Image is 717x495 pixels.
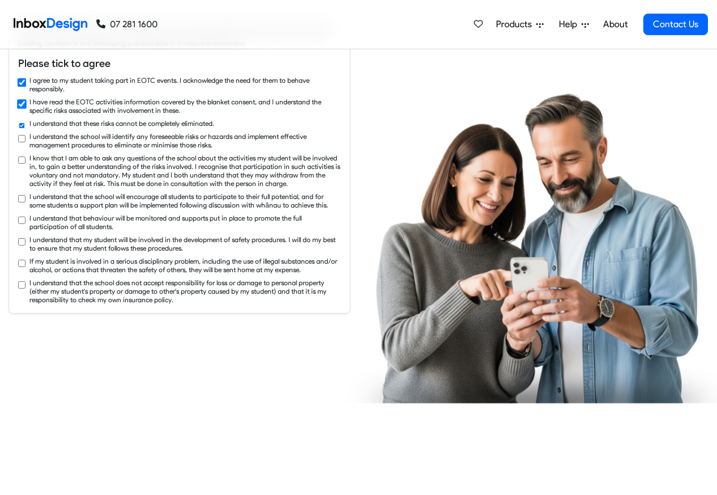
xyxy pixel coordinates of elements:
[29,98,341,115] label: I have read the EOTC activities information covered by the blanket consent, and I understand the ...
[496,18,536,31] span: Products
[29,235,341,252] label: I understand that my student will be involved in the development of safety procedures. I will do ...
[29,214,341,231] label: I understand that behaviour will be monitored and supports put in place to promote the full parti...
[29,154,341,188] label: I know that I am able to ask any questions of the school about the activities my student will be ...
[96,18,158,31] a: 07 281 1600
[554,13,593,36] a: Help
[18,56,341,71] h6: Please tick to agree
[491,13,548,36] a: Products
[559,18,582,31] span: Help
[29,278,341,304] label: I understand that the school does not accept responsibility for loss or damage to personal proper...
[600,13,631,36] a: About
[29,132,341,149] label: I understand the school will identify any foreseeable risks or hazards and implement effective ma...
[29,76,341,93] label: I agree to my student taking part in EOTC events. I acknowledge the need for them to behave respo...
[29,192,341,209] label: I understand that the school will encourage all students to participate to their full potential, ...
[643,14,708,35] a: Contact Us
[29,257,341,274] label: If my student is involved in a serious disciplinary problem, including the use of illegal substan...
[29,119,214,128] label: I understand that these risks cannot be completely eliminated.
